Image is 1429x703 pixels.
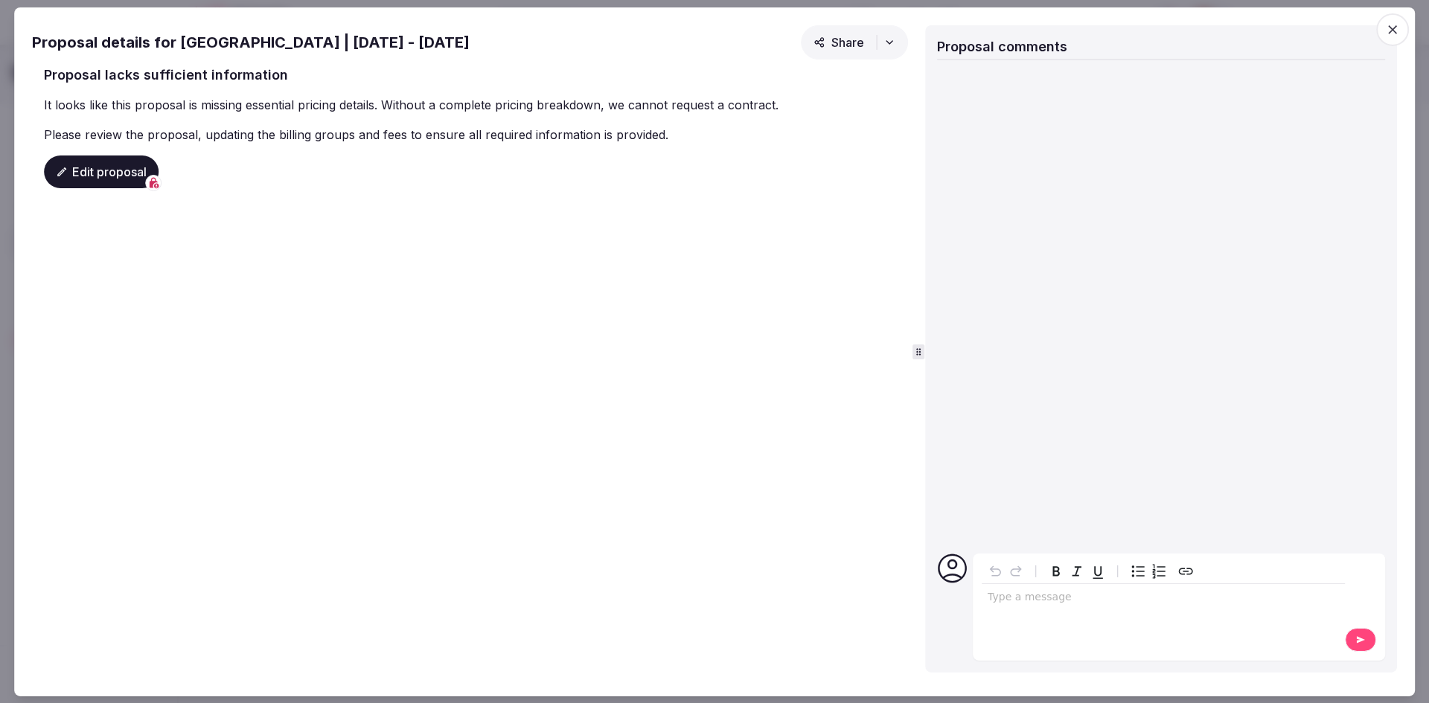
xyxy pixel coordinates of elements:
button: Bulleted list [1128,561,1148,582]
button: Italic [1067,561,1087,582]
div: editable markdown [982,584,1345,614]
p: Please review the proposal, updating the billing groups and fees to ensure all required informati... [44,126,896,144]
button: Share [801,25,908,59]
span: Proposal comments [937,38,1067,54]
button: Numbered list [1148,561,1169,582]
div: toggle group [1128,561,1169,582]
p: It looks like this proposal is missing essential pricing details. Without a complete pricing brea... [44,96,896,114]
button: Underline [1087,561,1108,582]
span: Share [813,34,864,49]
h2: Proposal lacks sufficient information [44,65,896,83]
button: Bold [1046,561,1067,582]
button: Create link [1175,561,1196,582]
button: Edit proposal [44,155,159,188]
h2: Proposal details for [GEOGRAPHIC_DATA] | [DATE] - [DATE] [32,31,470,52]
